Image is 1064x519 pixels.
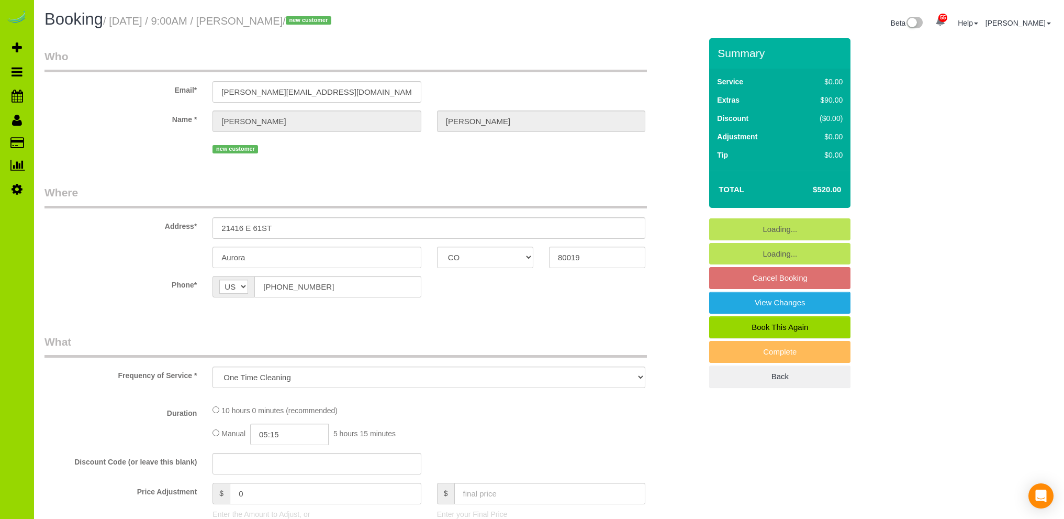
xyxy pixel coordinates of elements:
[37,111,205,125] label: Name *
[37,217,205,231] label: Address*
[717,76,743,87] label: Service
[718,47,845,59] h3: Summary
[37,81,205,95] label: Email*
[709,366,850,388] a: Back
[437,111,645,132] input: Last Name*
[709,292,850,314] a: View Changes
[437,483,454,504] span: $
[798,131,843,142] div: $0.00
[781,185,841,194] h4: $520.00
[549,247,645,268] input: Zip Code*
[905,17,923,30] img: New interface
[958,19,978,27] a: Help
[717,150,728,160] label: Tip
[37,453,205,467] label: Discount Code (or leave this blank)
[37,276,205,290] label: Phone*
[212,81,421,103] input: Email*
[717,131,757,142] label: Adjustment
[221,429,245,438] span: Manual
[103,15,334,27] small: / [DATE] / 9:00AM / [PERSON_NAME]
[283,15,334,27] span: /
[37,367,205,381] label: Frequency of Service *
[44,185,647,208] legend: Where
[717,95,740,105] label: Extras
[212,247,421,268] input: City*
[798,95,843,105] div: $90.00
[221,406,338,415] span: 10 hours 0 minutes (recommended)
[6,10,27,25] img: Automaid Logo
[44,49,647,72] legend: Who
[985,19,1051,27] a: [PERSON_NAME]
[709,316,850,338] a: Book This Again
[798,150,843,160] div: $0.00
[719,185,744,194] strong: Total
[717,113,748,124] label: Discount
[37,483,205,497] label: Price Adjustment
[333,429,396,438] span: 5 hours 15 minutes
[212,145,258,153] span: new customer
[212,111,421,132] input: First Name*
[454,483,646,504] input: final price
[212,483,230,504] span: $
[1028,483,1054,509] div: Open Intercom Messenger
[798,113,843,124] div: ($0.00)
[798,76,843,87] div: $0.00
[930,10,950,34] a: 55
[254,276,421,297] input: Phone*
[286,16,331,25] span: new customer
[37,404,205,418] label: Duration
[44,10,103,28] span: Booking
[891,19,923,27] a: Beta
[44,334,647,358] legend: What
[938,14,947,22] span: 55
